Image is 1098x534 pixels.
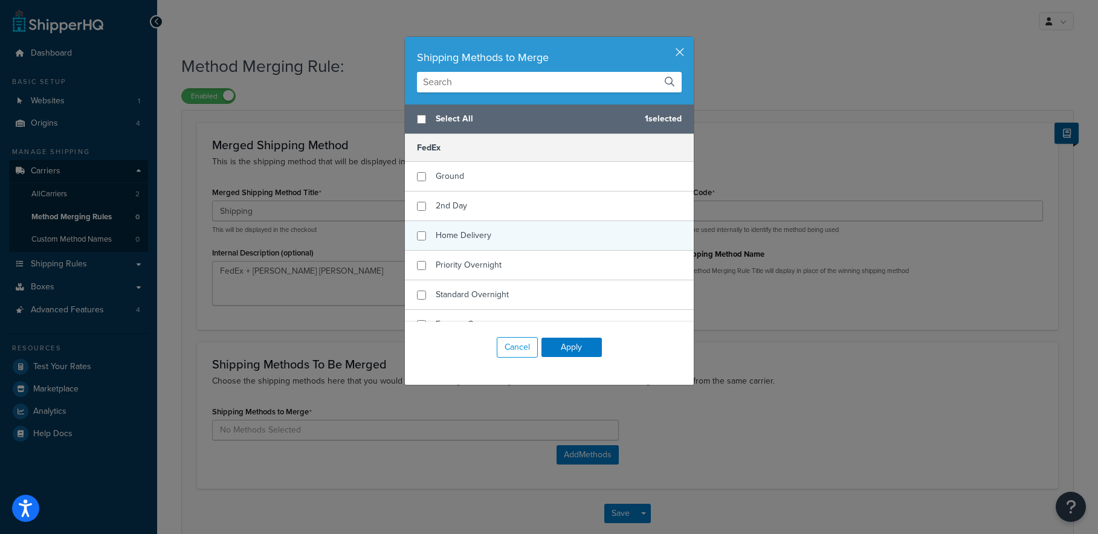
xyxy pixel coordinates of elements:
span: Ground [436,170,464,182]
span: Select All [436,111,635,127]
span: Home Delivery [436,229,491,242]
h5: FedEx [405,134,694,162]
div: Shipping Methods to Merge [417,49,682,66]
input: Search [417,72,682,92]
span: Priority Overnight [436,259,502,271]
span: Standard Overnight [436,288,509,301]
button: Apply [541,338,602,357]
button: Cancel [497,337,538,358]
span: 2nd Day [436,199,467,212]
span: Express Saver [436,318,489,330]
div: 1 selected [405,105,694,134]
